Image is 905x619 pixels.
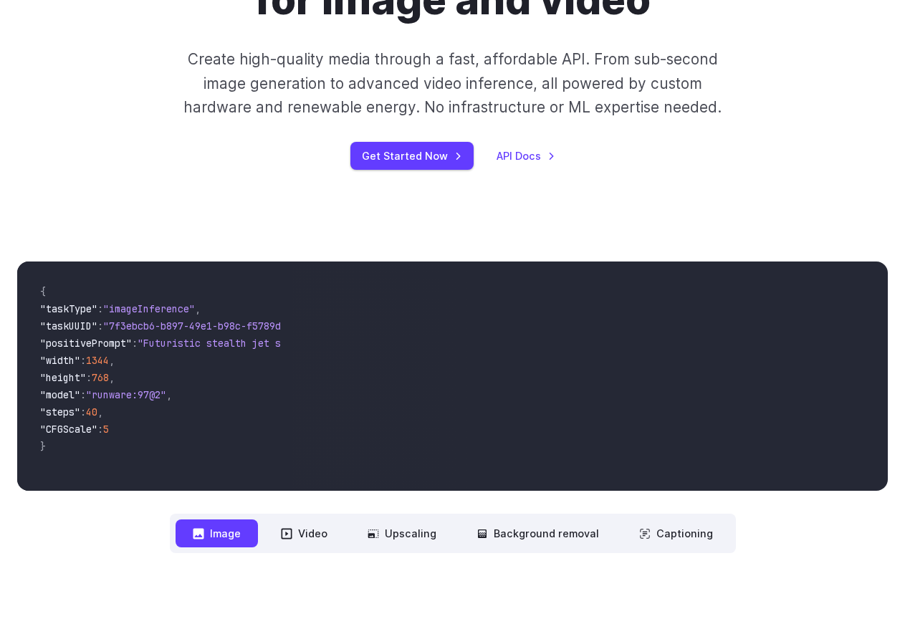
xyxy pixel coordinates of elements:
span: "positivePrompt" [40,337,132,350]
span: "taskType" [40,302,97,315]
span: : [97,423,103,436]
span: "steps" [40,406,80,418]
span: : [80,388,86,401]
span: 5 [103,423,109,436]
span: , [195,302,201,315]
span: 40 [86,406,97,418]
span: "runware:97@2" [86,388,166,401]
span: 1344 [86,354,109,367]
span: "width" [40,354,80,367]
button: Video [264,519,345,547]
button: Background removal [459,519,616,547]
span: : [132,337,138,350]
span: "Futuristic stealth jet streaking through a neon-lit cityscape with glowing purple exhaust" [138,337,659,350]
span: "height" [40,371,86,384]
span: , [97,406,103,418]
span: , [109,354,115,367]
span: { [40,285,46,298]
span: 768 [92,371,109,384]
span: : [97,320,103,332]
span: : [86,371,92,384]
span: "imageInference" [103,302,195,315]
span: : [80,406,86,418]
span: "model" [40,388,80,401]
p: Create high-quality media through a fast, affordable API. From sub-second image generation to adv... [174,47,732,119]
span: "taskUUID" [40,320,97,332]
span: : [97,302,103,315]
span: "7f3ebcb6-b897-49e1-b98c-f5789d2d40d7" [103,320,321,332]
span: , [166,388,172,401]
button: Image [176,519,258,547]
a: API Docs [497,148,555,164]
button: Upscaling [350,519,454,547]
span: , [109,371,115,384]
span: "CFGScale" [40,423,97,436]
button: Captioning [622,519,730,547]
a: Get Started Now [350,142,474,170]
span: } [40,440,46,453]
span: : [80,354,86,367]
